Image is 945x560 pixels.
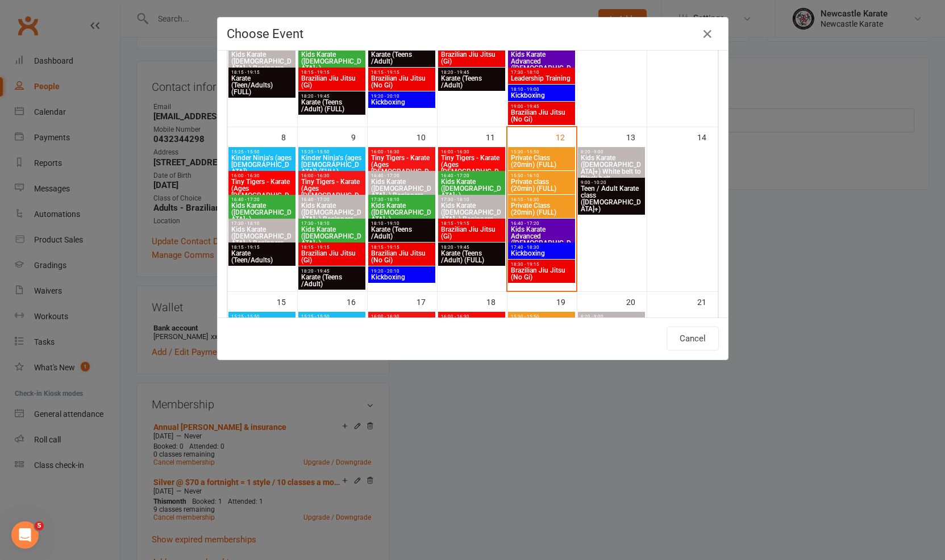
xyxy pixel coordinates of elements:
span: 18:10 - 19:00 [510,87,573,92]
span: 16:40 - 17:20 [301,197,363,202]
span: Kids Karate ([DEMOGRAPHIC_DATA]+) Beginners (FULL) [301,202,363,229]
div: 9 [351,127,367,146]
span: 15:25 - 15:50 [231,314,293,319]
span: 18:15 - 19:15 [370,245,433,250]
span: Brazilian Jiu Jitsu (Gi) [301,75,363,89]
span: 18:20 - 19:45 [440,70,503,75]
div: 14 [697,127,718,146]
span: 15:25 - 15:50 [301,314,363,319]
span: Private class (20min) (FULL) [510,178,573,192]
span: Kids Karate Advanced ([DEMOGRAPHIC_DATA]+) [510,226,573,253]
span: 18:15 - 19:15 [440,221,503,226]
span: Karate (Teens /Adult) [370,226,433,240]
span: 16:00 - 16:30 [370,149,433,154]
span: 15:30 - 15:50 [510,314,573,319]
div: 10 [417,127,437,146]
span: 17:30 - 18:10 [231,221,293,226]
span: Brazilian Jiu Jitsu (No Gi) [510,267,573,281]
span: 8:20 - 9:00 [580,314,643,319]
span: 18:15 - 19:15 [370,70,433,75]
span: Karate (Teens /Adult) (FULL) [440,250,503,264]
span: 5 [35,521,44,530]
span: 19:20 - 20:10 [370,94,433,99]
span: Brazilian Jiu Jitsu (Gi) [440,51,503,65]
span: Brazilian Jiu Jitsu (No Gi) [370,75,433,89]
span: Kickboxing [370,99,433,106]
span: 17:30 - 18:10 [370,197,433,202]
div: 8 [281,127,297,146]
span: 18:15 - 19:15 [301,70,363,75]
div: 17 [417,292,437,311]
span: 9:00 - 10:20 [580,180,643,185]
span: 16:10 - 16:30 [510,197,573,202]
span: 16:00 - 16:30 [301,173,363,178]
span: 18:30 - 19:15 [510,262,573,267]
span: 17:30 - 18:10 [301,221,363,226]
span: 16:40 - 17:20 [510,221,573,226]
span: Kickboxing [370,274,433,281]
span: Kids Karate ([DEMOGRAPHIC_DATA]+) Beginners [370,178,433,199]
span: Private Class (20min) (FULL) [510,202,573,216]
span: Kinder Ninja's (ages [DEMOGRAPHIC_DATA]) (FULL) [301,154,363,175]
span: Kids Karate ([DEMOGRAPHIC_DATA]+) Intermediate+ [231,202,293,229]
span: 18:15 - 19:15 [231,70,293,75]
span: Brazilian Jiu Jitsu (No Gi) [510,109,573,123]
span: 17:30 - 18:10 [440,197,503,202]
span: 16:00 - 16:30 [231,173,293,178]
button: Cancel [667,327,719,350]
span: 18:10 - 19:10 [370,221,433,226]
button: Close [698,25,717,43]
span: Kids Karate ([DEMOGRAPHIC_DATA]+) Intermediate+ [301,226,363,253]
span: Karate (Teens /Adult) [370,51,433,65]
span: Kids Karate ([DEMOGRAPHIC_DATA]+) Intermediate+ [301,51,363,78]
span: Kids Karate ([DEMOGRAPHIC_DATA]+) Beginners [231,226,293,246]
span: Tiny Tigers - Karate (Ages [DEMOGRAPHIC_DATA]) [301,178,363,206]
span: Kids Karate ([DEMOGRAPHIC_DATA]+) Intermediate+ [370,202,433,229]
span: Tiny Tigers - Karate (Ages [DEMOGRAPHIC_DATA]) (FULL) [231,178,293,206]
span: 15:25 - 15:50 [231,149,293,154]
div: 21 [697,292,718,311]
span: 16:00 - 16:30 [370,314,433,319]
span: Kinder Ninja's (ages [DEMOGRAPHIC_DATA]) [231,154,293,175]
span: Tiny Tigers - Karate (Ages [DEMOGRAPHIC_DATA]) [440,154,503,182]
span: 8:20 - 9:00 [580,149,643,154]
span: Kickboxing [510,92,573,99]
span: 16:00 - 16:30 [440,314,503,319]
span: 18:20 - 19:45 [301,94,363,99]
span: Leadership Training [510,75,573,82]
span: Karate (Teens /Adult) [440,75,503,89]
div: 12 [556,127,576,146]
span: Brazilian Jiu Jitsu (Gi) [440,226,503,240]
span: Karate (Teen/Adults) (FULL) [231,75,293,95]
div: 19 [556,292,577,311]
span: 18:15 - 19:15 [301,245,363,250]
span: 16:40 - 17:20 [370,173,433,178]
div: 20 [626,292,647,311]
span: 15:25 - 15:50 [301,149,363,154]
span: Kids Karate Advanced ([DEMOGRAPHIC_DATA]+) [510,51,573,78]
span: Karate (Teens /Adult) [301,274,363,287]
span: Brazilian Jiu Jitsu (Gi) [301,250,363,264]
span: Karate (Teens /Adult) (FULL) [301,99,363,112]
iframe: Intercom live chat [11,521,39,549]
span: Karate (Teen/Adults) [231,250,293,264]
span: 15:50 - 16:10 [510,173,573,178]
span: 15:30 - 15:50 [510,149,573,154]
span: 18:20 - 19:45 [440,245,503,250]
span: 16:40 - 17:20 [231,197,293,202]
span: 16:00 - 16:30 [440,149,503,154]
span: Tiny Tigers - Karate (Ages [DEMOGRAPHIC_DATA]) [370,154,433,182]
h4: Choose Event [227,27,719,41]
div: 11 [486,127,506,146]
span: Kids Karate ([DEMOGRAPHIC_DATA]+) White belt to Black belt [580,154,643,182]
span: Kickboxing [510,250,573,257]
span: 19:20 - 20:10 [370,269,433,274]
div: 16 [347,292,367,311]
span: Kids Karate ([DEMOGRAPHIC_DATA]+) Beginners (FULL) [440,202,503,229]
div: 13 [626,127,647,146]
span: Brazilian Jiu Jitsu (No Gi) [370,250,433,264]
span: 17:30 - 18:10 [510,70,573,75]
span: 19:00 - 19:45 [510,104,573,109]
span: Private Class (20min) (FULL) [510,154,573,168]
span: 16:40 - 17:20 [440,173,503,178]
